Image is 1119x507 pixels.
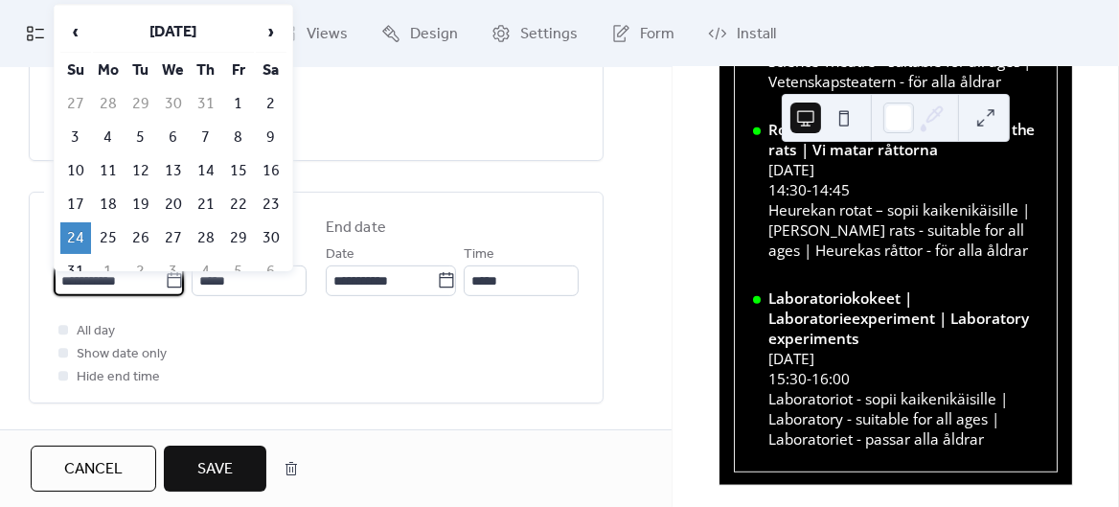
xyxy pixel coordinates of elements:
span: Install [737,23,776,46]
th: [DATE] [93,12,254,53]
th: Tu [126,55,156,86]
span: ‹ [61,12,90,51]
td: 28 [93,88,124,120]
td: 3 [158,256,189,288]
span: 14:30 [768,180,807,200]
span: Hide end time [77,366,160,389]
td: 6 [158,122,189,153]
td: 2 [126,256,156,288]
td: 24 [60,222,91,254]
td: 30 [256,222,286,254]
td: 19 [126,189,156,220]
td: 26 [126,222,156,254]
th: Mo [93,55,124,86]
td: 6 [256,256,286,288]
td: 29 [126,88,156,120]
a: Views [263,8,362,59]
div: Heurekan rotat – sopii kaikenikäisille | [PERSON_NAME] rats - suitable for all ages | Heurekas rå... [768,200,1039,261]
td: 31 [191,88,221,120]
td: 7 [191,122,221,153]
span: Date [326,243,354,266]
th: Sa [256,55,286,86]
td: 12 [126,155,156,187]
div: Laboratoriot - sopii kaikenikäisille | Laboratory - suitable for all ages | Laboratoriet - passar... [768,389,1039,449]
span: Cancel [64,458,123,481]
div: Laboratoriokokeet | Laboratorieexperiment | Laboratory experiments [768,288,1039,349]
td: 3 [60,122,91,153]
td: 2 [256,88,286,120]
span: 15:30 [768,369,807,389]
td: 4 [93,122,124,153]
div: [DATE] [768,160,1039,180]
a: Form [597,8,689,59]
td: 23 [256,189,286,220]
td: 20 [158,189,189,220]
td: 8 [223,122,254,153]
span: › [257,12,285,51]
td: 5 [126,122,156,153]
td: 15 [223,155,254,187]
span: Views [307,23,348,46]
td: 4 [191,256,221,288]
td: 22 [223,189,254,220]
td: 1 [223,88,254,120]
button: Save [164,446,266,492]
a: My Events [11,8,138,59]
div: End date [326,217,386,240]
span: 16:00 [811,369,850,389]
a: Design [367,8,472,59]
span: Recurring event [54,425,170,448]
td: 31 [60,256,91,288]
td: 27 [158,222,189,254]
td: 18 [93,189,124,220]
button: Cancel [31,446,156,492]
td: 28 [191,222,221,254]
td: 10 [60,155,91,187]
td: 9 [256,122,286,153]
td: 13 [158,155,189,187]
span: Time [464,243,494,266]
td: 30 [158,88,189,120]
th: Th [191,55,221,86]
span: - [807,369,811,389]
th: Su [60,55,91,86]
span: Save [197,458,233,481]
td: 16 [256,155,286,187]
div: Rottien ruokintanäytös | We feed the rats | Vi matar råttorna [768,120,1039,160]
td: 5 [223,256,254,288]
td: 27 [60,88,91,120]
span: Form [640,23,674,46]
span: Show date only [77,343,167,366]
span: Settings [520,23,578,46]
span: All day [77,320,115,343]
a: Settings [477,8,592,59]
a: Install [694,8,790,59]
td: 29 [223,222,254,254]
th: Fr [223,55,254,86]
th: We [158,55,189,86]
td: 1 [93,256,124,288]
div: [DATE] [768,349,1039,369]
td: 17 [60,189,91,220]
span: Design [410,23,458,46]
td: 21 [191,189,221,220]
td: 25 [93,222,124,254]
span: 14:45 [811,180,850,200]
td: 14 [191,155,221,187]
td: 11 [93,155,124,187]
span: - [807,180,811,200]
